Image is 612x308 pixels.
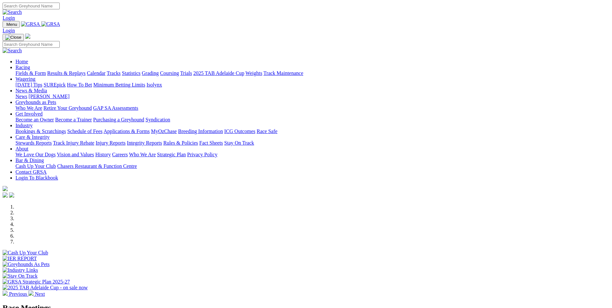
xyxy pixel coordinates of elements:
[193,70,244,76] a: 2025 TAB Adelaide Cup
[47,70,85,76] a: Results & Replays
[93,117,144,122] a: Purchasing a Greyhound
[93,82,145,87] a: Minimum Betting Limits
[15,175,58,180] a: Login To Blackbook
[3,267,38,273] img: Industry Links
[3,28,15,33] a: Login
[264,70,303,76] a: Track Maintenance
[15,163,56,169] a: Cash Up Your Club
[3,186,8,191] img: logo-grsa-white.png
[3,21,20,28] button: Toggle navigation
[3,192,8,198] img: facebook.svg
[3,9,22,15] img: Search
[15,111,43,117] a: Get Involved
[15,105,609,111] div: Greyhounds as Pets
[256,128,277,134] a: Race Safe
[35,291,45,297] span: Next
[178,128,223,134] a: Breeding Information
[15,140,609,146] div: Care & Integrity
[95,140,125,146] a: Injury Reports
[151,128,177,134] a: MyOzChase
[122,70,141,76] a: Statistics
[15,128,609,134] div: Industry
[3,41,60,48] input: Search
[95,152,111,157] a: History
[3,250,48,256] img: Cash Up Your Club
[112,152,128,157] a: Careers
[53,140,94,146] a: Track Injury Rebate
[57,163,137,169] a: Chasers Restaurant & Function Centre
[15,76,35,82] a: Wagering
[57,152,94,157] a: Vision and Values
[15,94,609,99] div: News & Media
[6,22,17,27] span: Menu
[44,82,65,87] a: SUREpick
[15,65,30,70] a: Racing
[15,158,44,163] a: Bar & Dining
[9,291,27,297] span: Previous
[15,123,33,128] a: Industry
[28,291,45,297] a: Next
[67,82,92,87] a: How To Bet
[21,21,40,27] img: GRSA
[3,285,88,291] img: 2025 TAB Adelaide Cup - on sale now
[3,15,15,21] a: Login
[15,128,66,134] a: Bookings & Scratchings
[93,105,138,111] a: GAP SA Assessments
[15,99,56,105] a: Greyhounds as Pets
[3,256,37,262] img: IER REPORT
[15,146,28,151] a: About
[224,140,254,146] a: Stay On Track
[15,117,54,122] a: Become an Owner
[15,59,28,64] a: Home
[44,105,92,111] a: Retire Your Greyhound
[142,70,159,76] a: Grading
[199,140,223,146] a: Fact Sheets
[3,3,60,9] input: Search
[224,128,255,134] a: ICG Outcomes
[3,291,28,297] a: Previous
[3,48,22,54] img: Search
[246,70,262,76] a: Weights
[15,82,609,88] div: Wagering
[146,82,162,87] a: Isolynx
[3,273,37,279] img: Stay On Track
[28,291,34,296] img: chevron-right-pager-white.svg
[3,34,24,41] button: Toggle navigation
[3,279,70,285] img: GRSA Strategic Plan 2025-27
[9,192,14,198] img: twitter.svg
[15,88,47,93] a: News & Media
[15,140,52,146] a: Stewards Reports
[67,128,102,134] a: Schedule of Fees
[104,128,150,134] a: Applications & Forms
[15,82,42,87] a: [DATE] Tips
[5,35,21,40] img: Close
[129,152,156,157] a: Who We Are
[41,21,60,27] img: GRSA
[187,152,217,157] a: Privacy Policy
[15,70,609,76] div: Racing
[127,140,162,146] a: Integrity Reports
[15,105,42,111] a: Who We Are
[15,134,50,140] a: Care & Integrity
[15,163,609,169] div: Bar & Dining
[145,117,170,122] a: Syndication
[15,152,609,158] div: About
[28,94,69,99] a: [PERSON_NAME]
[180,70,192,76] a: Trials
[87,70,105,76] a: Calendar
[15,94,27,99] a: News
[55,117,92,122] a: Become a Trainer
[3,291,8,296] img: chevron-left-pager-white.svg
[107,70,121,76] a: Tracks
[160,70,179,76] a: Coursing
[3,262,50,267] img: Greyhounds As Pets
[15,169,46,175] a: Contact GRSA
[15,117,609,123] div: Get Involved
[163,140,198,146] a: Rules & Policies
[25,34,30,39] img: logo-grsa-white.png
[157,152,186,157] a: Strategic Plan
[15,152,55,157] a: We Love Our Dogs
[15,70,46,76] a: Fields & Form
